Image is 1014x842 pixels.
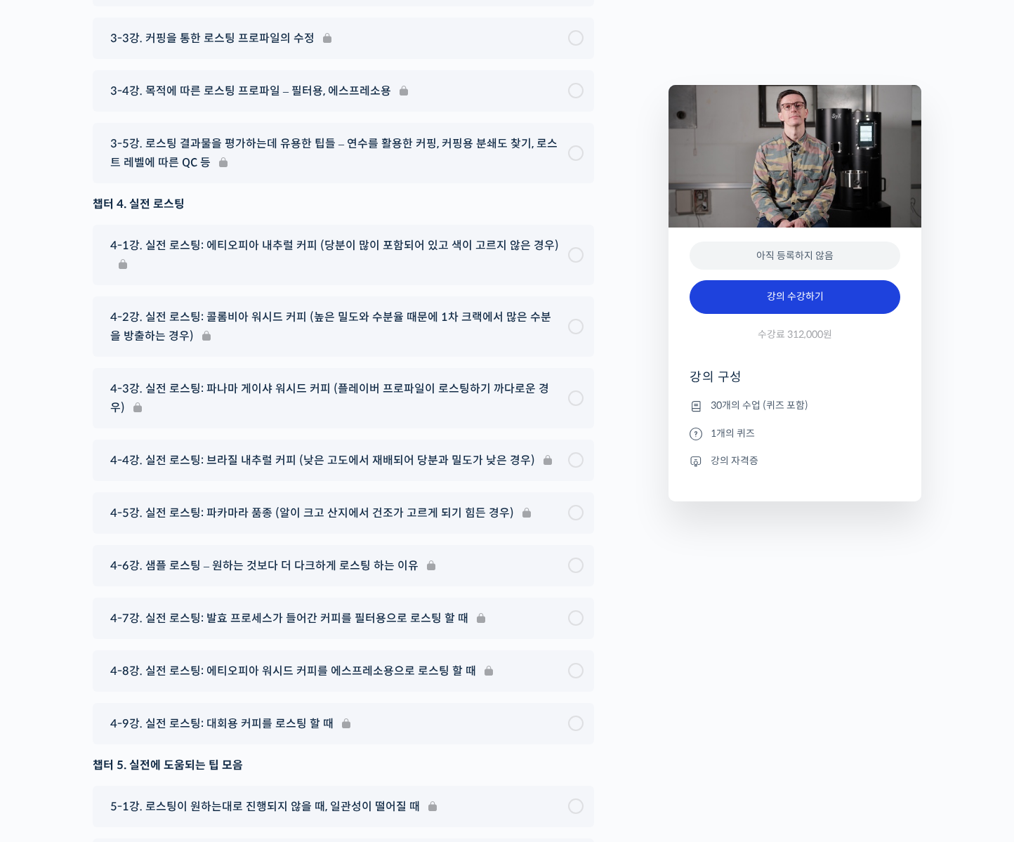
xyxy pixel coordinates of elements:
[690,452,900,469] li: 강의 자격증
[217,466,234,478] span: 설정
[129,467,145,478] span: 대화
[181,445,270,480] a: 설정
[93,445,181,480] a: 대화
[690,397,900,414] li: 30개의 수업 (퀴즈 포함)
[4,445,93,480] a: 홈
[93,756,594,775] div: 챕터 5. 실전에 도움되는 팁 모음
[690,369,900,397] h4: 강의 구성
[44,466,53,478] span: 홈
[758,328,832,341] span: 수강료 312,000원
[690,425,900,442] li: 1개의 퀴즈
[690,280,900,314] a: 강의 수강하기
[93,195,594,213] div: 챕터 4. 실전 로스팅
[690,242,900,270] div: 아직 등록하지 않음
